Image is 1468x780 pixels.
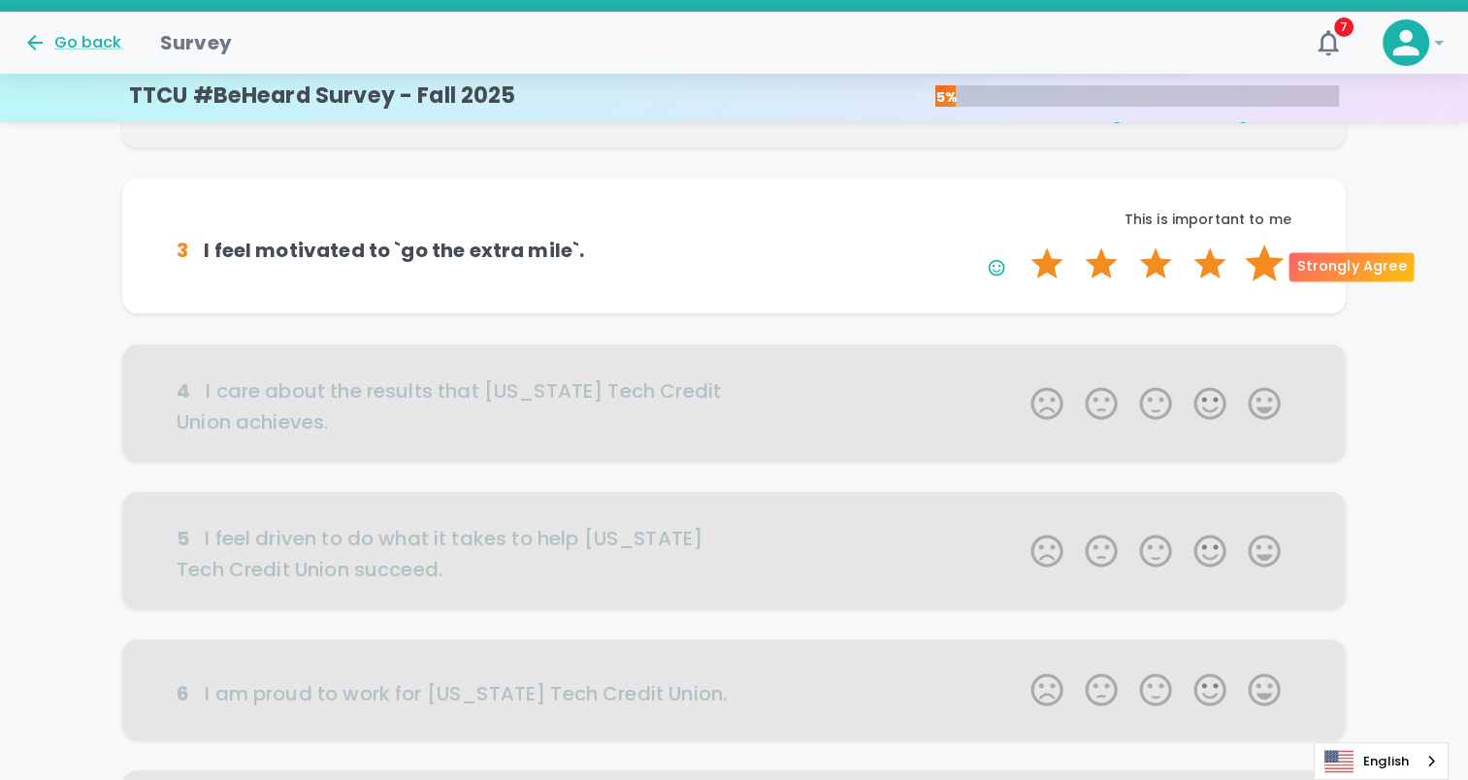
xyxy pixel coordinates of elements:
[1314,742,1449,780] aside: Language selected: English
[160,27,232,58] h1: Survey
[1305,19,1352,66] button: 7
[734,210,1291,229] p: This is important to me
[177,235,188,266] div: 3
[129,82,516,110] h4: TTCU #BeHeard Survey - Fall 2025
[1315,743,1448,779] a: English
[1314,742,1449,780] div: Language
[935,87,956,107] p: 5%
[1334,17,1354,37] span: 7
[23,31,121,54] button: Go back
[177,235,734,266] h6: I feel motivated to `go the extra mile`.
[1289,252,1414,281] div: Strongly Agree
